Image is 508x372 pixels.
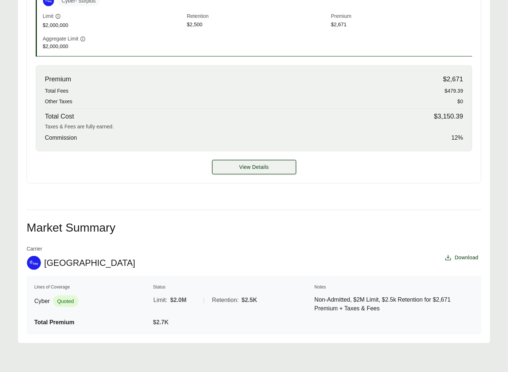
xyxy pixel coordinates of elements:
[43,43,184,50] span: $2,000,000
[314,283,474,291] th: Notes
[187,12,328,21] span: Retention
[44,257,135,268] span: [GEOGRAPHIC_DATA]
[27,256,41,270] img: At-Bay
[331,21,472,29] span: $2,671
[45,112,74,121] span: Total Cost
[170,296,186,305] span: $2.0M
[43,22,184,29] span: $2,000,000
[34,297,50,306] span: Cyber
[45,87,69,95] span: Total Fees
[445,87,463,95] span: $479.39
[45,133,77,142] span: Commission
[314,295,474,313] p: Non-Admitted, $2M Limit, $2.5k Retention for $2,671 Premium + Taxes & Fees
[239,163,269,171] span: View Details
[45,123,463,131] div: Taxes & Fees are fully earned.
[212,160,296,174] button: View Details
[457,98,463,105] span: $0
[153,319,169,325] span: $2.7K
[27,222,481,233] h2: Market Summary
[45,98,72,105] span: Other Taxes
[451,133,463,142] span: 12 %
[153,283,313,291] th: Status
[442,251,481,264] button: Download
[203,297,205,303] span: |
[212,296,239,305] span: Retention:
[53,295,78,307] span: Quoted
[154,296,167,305] span: Limit:
[187,21,328,29] span: $2,500
[443,74,463,84] span: $2,671
[43,35,78,43] span: Aggregate Limit
[34,283,151,291] th: Lines of Coverage
[212,160,296,174] a: At-Bay details
[331,12,472,21] span: Premium
[241,296,257,305] span: $2.5K
[45,74,71,84] span: Premium
[27,245,135,253] span: Carrier
[434,112,463,121] span: $3,150.39
[34,319,74,325] span: Total Premium
[43,12,54,20] span: Limit
[455,254,478,261] span: Download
